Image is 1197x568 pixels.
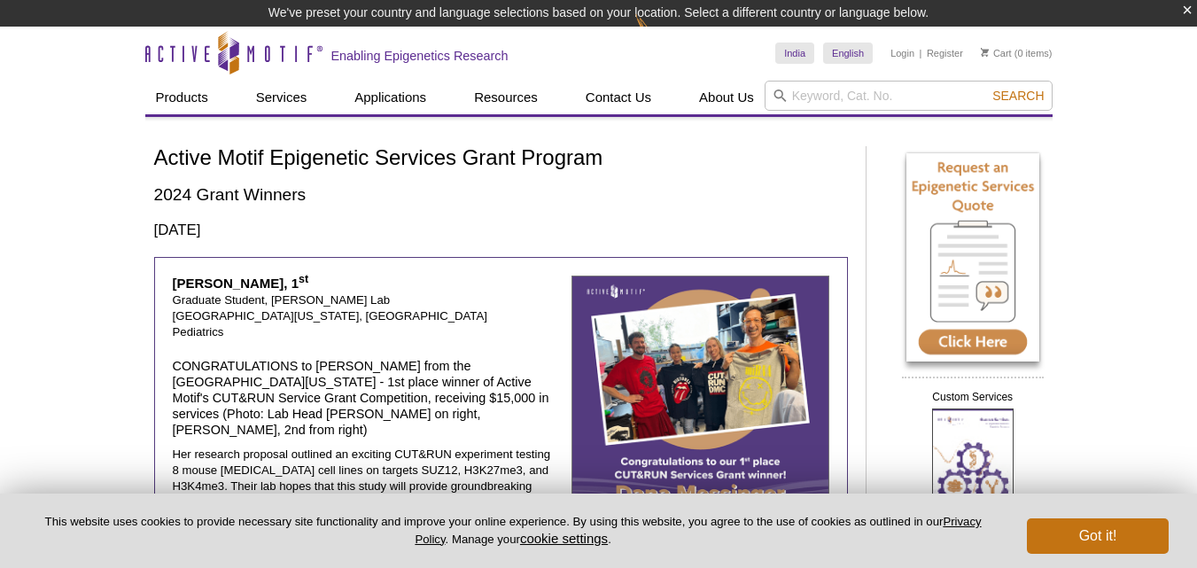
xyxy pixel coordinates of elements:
a: India [775,43,814,64]
a: Cart [981,47,1012,59]
sup: st [299,273,308,285]
a: Contact Us [575,81,662,114]
h4: CONGRATULATIONS to [PERSON_NAME] from the [GEOGRAPHIC_DATA][US_STATE] - 1st place winner of Activ... [173,358,559,438]
input: Keyword, Cat. No. [765,81,1053,111]
h2: Custom Services [902,377,1044,408]
button: Search [987,88,1049,104]
h2: 2024 Grant Winners [154,183,848,206]
span: Graduate Student, [PERSON_NAME] Lab [173,293,391,307]
h2: Enabling Epigenetics Research [331,48,509,64]
img: Custom Services [932,408,1014,513]
h3: [DATE] [154,220,848,241]
span: [GEOGRAPHIC_DATA][US_STATE], [GEOGRAPHIC_DATA] [173,309,487,323]
img: Request an Epigenetic Services Quote [906,153,1039,362]
h1: Active Motif Epigenetic Services Grant Program [154,146,848,172]
a: Resources [463,81,548,114]
button: Got it! [1027,518,1169,554]
span: Pediatrics [173,325,224,338]
a: Products [145,81,219,114]
a: Services [245,81,318,114]
a: Applications [344,81,437,114]
img: Change Here [635,13,682,55]
li: | [920,43,922,64]
button: cookie settings [520,531,608,546]
li: (0 items) [981,43,1053,64]
a: About Us [688,81,765,114]
a: Register [927,47,963,59]
img: Your Cart [981,48,989,57]
p: This website uses cookies to provide necessary site functionality and improve your online experie... [28,514,998,548]
span: Search [992,89,1044,103]
a: English [823,43,873,64]
strong: [PERSON_NAME], 1 [173,276,309,291]
a: Login [890,47,914,59]
img: Dana Messinger [571,276,829,533]
a: Privacy Policy [415,515,981,545]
